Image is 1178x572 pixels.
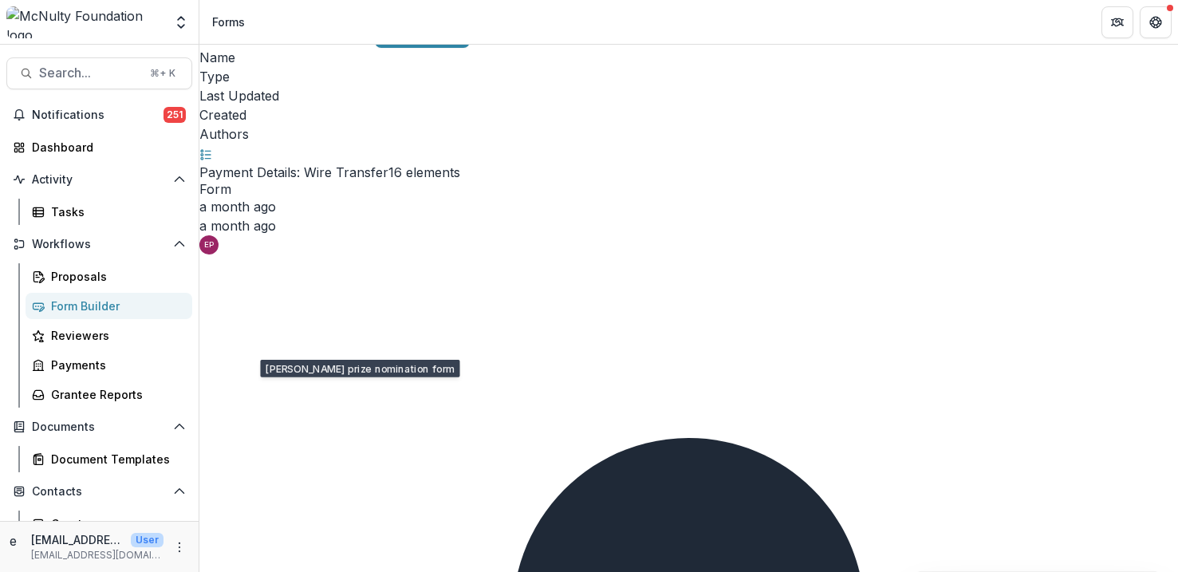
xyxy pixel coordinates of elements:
[26,199,192,225] a: Tasks
[131,533,164,547] p: User
[39,65,140,81] span: Search...
[31,531,124,548] p: [EMAIL_ADDRESS][DOMAIN_NAME]
[6,57,192,89] button: Search...
[26,293,192,319] a: Form Builder
[51,327,179,344] div: Reviewers
[32,139,179,156] div: Dashboard
[6,102,192,128] button: Notifications251
[1101,6,1133,38] button: Partners
[206,10,251,34] nav: breadcrumb
[26,352,192,378] a: Payments
[32,108,164,122] span: Notifications
[51,515,179,532] div: Grantees
[51,386,179,403] div: Grantee Reports
[6,167,192,192] button: Open Activity
[10,535,25,547] div: epark@mcnultyfound.org
[164,107,186,123] span: 251
[6,231,192,257] button: Open Workflows
[199,88,279,104] span: Last Updated
[26,263,192,290] a: Proposals
[31,548,164,562] p: [EMAIL_ADDRESS][DOMAIN_NAME]
[32,485,167,499] span: Contacts
[32,173,167,187] span: Activity
[204,241,214,249] div: Esther Park
[147,65,179,82] div: ⌘ + K
[32,238,167,251] span: Workflows
[32,420,167,434] span: Documents
[51,203,179,220] div: Tasks
[26,446,192,472] a: Document Templates
[6,6,164,38] img: McNulty Foundation logo
[51,357,179,373] div: Payments
[199,199,276,215] span: a month ago
[170,538,189,557] button: More
[199,218,276,234] span: a month ago
[212,14,245,30] div: Forms
[51,298,179,314] div: Form Builder
[199,69,230,85] span: Type
[6,479,192,504] button: Open Contacts
[199,164,388,180] a: Payment Details: Wire Transfer
[199,49,235,65] span: Name
[6,134,192,160] a: Dashboard
[199,182,1178,197] span: Form
[6,414,192,440] button: Open Documents
[1140,6,1172,38] button: Get Help
[388,164,460,180] span: 16 elements
[199,126,249,142] span: Authors
[170,6,192,38] button: Open entity switcher
[26,381,192,408] a: Grantee Reports
[199,107,246,123] span: Created
[26,511,192,537] a: Grantees
[26,322,192,349] a: Reviewers
[51,268,179,285] div: Proposals
[51,451,179,467] div: Document Templates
